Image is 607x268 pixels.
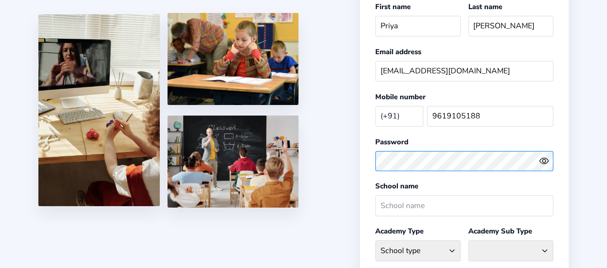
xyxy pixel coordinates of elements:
ion-icon: eye outline [539,156,549,166]
button: eye outlineeye off outline [539,156,553,166]
label: Mobile number [375,92,426,102]
label: Academy Sub Type [468,226,532,236]
label: Email address [375,47,421,57]
input: School name [375,195,553,216]
label: Academy Type [375,226,424,236]
img: 4.png [167,13,299,105]
input: Your last name [468,16,553,36]
input: Your first name [375,16,460,36]
label: Last name [468,2,502,12]
label: School name [375,181,418,191]
input: Your mobile number [427,106,553,127]
img: 1.jpg [38,14,160,206]
label: Password [375,137,408,147]
img: 5.png [167,116,299,208]
input: Your email address [375,61,553,82]
label: First name [375,2,411,12]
